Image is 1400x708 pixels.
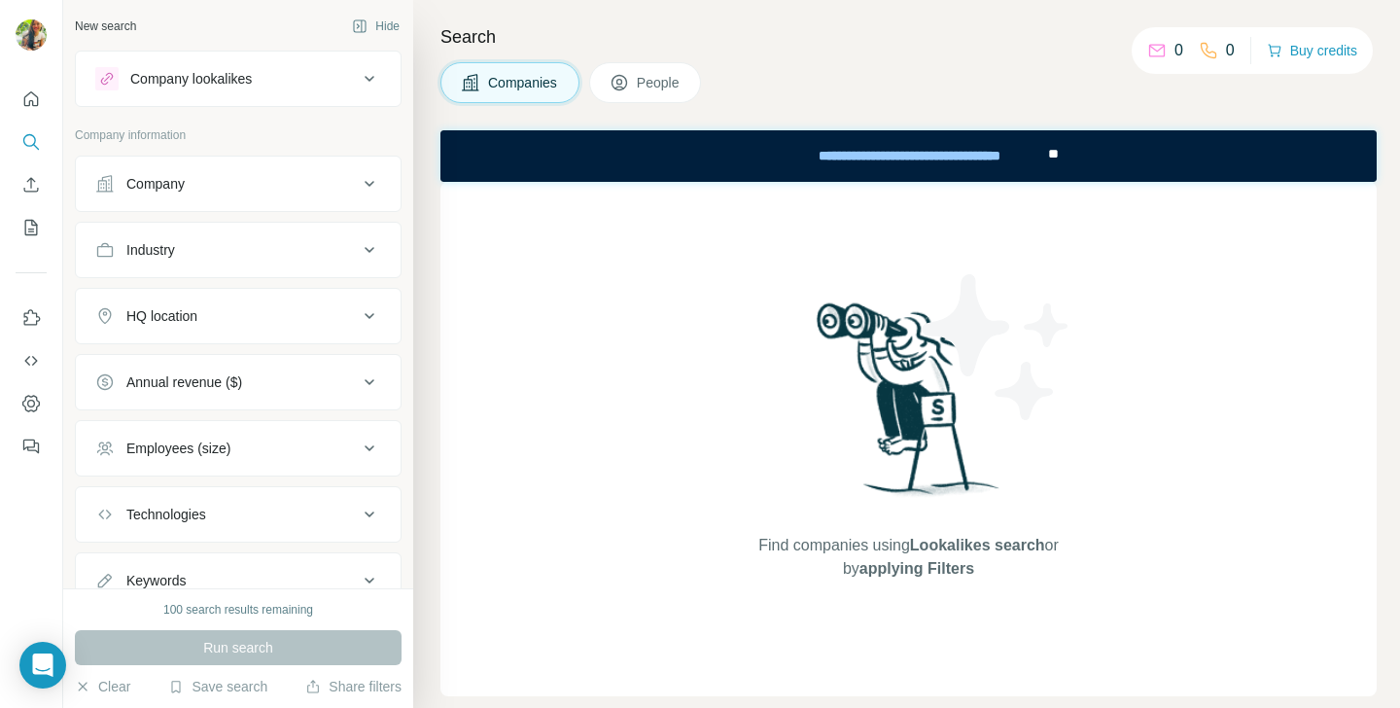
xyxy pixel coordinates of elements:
button: Share filters [305,677,402,696]
button: My lists [16,210,47,245]
span: Companies [488,73,559,92]
p: Company information [75,126,402,144]
button: Use Surfe API [16,343,47,378]
button: Feedback [16,429,47,464]
button: HQ location [76,293,401,339]
button: Technologies [76,491,401,538]
iframe: Banner [440,130,1377,182]
div: New search [75,18,136,35]
div: Employees (size) [126,439,230,458]
button: Buy credits [1267,37,1357,64]
h4: Search [440,23,1377,51]
img: Avatar [16,19,47,51]
button: Annual revenue ($) [76,359,401,406]
button: Keywords [76,557,401,604]
div: 100 search results remaining [163,601,313,619]
img: Surfe Illustration - Stars [909,260,1084,435]
button: Company lookalikes [76,55,401,102]
div: Keywords [126,571,186,590]
div: Open Intercom Messenger [19,642,66,689]
button: Clear [75,677,130,696]
button: Search [16,124,47,159]
button: Industry [76,227,401,273]
button: Hide [338,12,413,41]
div: Technologies [126,505,206,524]
button: Quick start [16,82,47,117]
img: Surfe Illustration - Woman searching with binoculars [808,298,1010,514]
span: applying Filters [859,560,974,577]
button: Enrich CSV [16,167,47,202]
button: Dashboard [16,386,47,421]
div: Company [126,174,185,194]
button: Company [76,160,401,207]
div: Industry [126,240,175,260]
button: Employees (size) [76,425,401,472]
span: Find companies using or by [752,534,1064,581]
span: Lookalikes search [910,537,1045,553]
p: 0 [1174,39,1183,62]
div: HQ location [126,306,197,326]
button: Use Surfe on LinkedIn [16,301,47,336]
p: 0 [1226,39,1235,62]
div: Annual revenue ($) [126,372,242,392]
div: Company lookalikes [130,69,252,88]
button: Save search [168,677,267,696]
span: People [637,73,682,92]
